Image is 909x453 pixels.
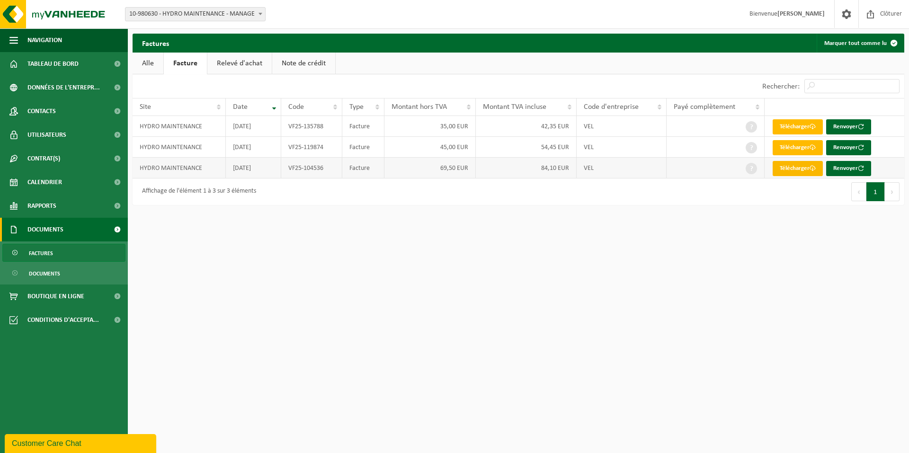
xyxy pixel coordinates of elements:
[2,264,125,282] a: Documents
[27,52,79,76] span: Tableau de bord
[281,158,342,178] td: VF25-104536
[137,183,256,200] div: Affichage de l'élément 1 à 3 sur 3 éléments
[133,34,178,52] h2: Factures
[577,158,667,178] td: VEL
[476,116,577,137] td: 42,35 EUR
[164,53,207,74] a: Facture
[773,119,823,134] a: Télécharger
[777,10,825,18] strong: [PERSON_NAME]
[226,137,281,158] td: [DATE]
[27,147,60,170] span: Contrat(s)
[133,53,163,74] a: Alle
[826,161,871,176] button: Renvoyer
[27,308,99,332] span: Conditions d'accepta...
[2,244,125,262] a: Factures
[27,218,63,241] span: Documents
[773,161,823,176] a: Télécharger
[577,137,667,158] td: VEL
[866,182,885,201] button: 1
[342,116,384,137] td: Facture
[885,182,900,201] button: Next
[133,137,226,158] td: HYDRO MAINTENANCE
[384,158,476,178] td: 69,50 EUR
[384,137,476,158] td: 45,00 EUR
[826,119,871,134] button: Renvoyer
[27,284,84,308] span: Boutique en ligne
[272,53,335,74] a: Note de crédit
[125,7,266,21] span: 10-980630 - HYDRO MAINTENANCE - MANAGE
[281,116,342,137] td: VF25-135788
[384,116,476,137] td: 35,00 EUR
[207,53,272,74] a: Relevé d'achat
[140,103,151,111] span: Site
[133,116,226,137] td: HYDRO MAINTENANCE
[27,194,56,218] span: Rapports
[762,83,800,90] label: Rechercher:
[226,158,281,178] td: [DATE]
[392,103,447,111] span: Montant hors TVA
[27,123,66,147] span: Utilisateurs
[773,140,823,155] a: Télécharger
[476,158,577,178] td: 84,10 EUR
[342,137,384,158] td: Facture
[125,8,265,21] span: 10-980630 - HYDRO MAINTENANCE - MANAGE
[483,103,546,111] span: Montant TVA incluse
[577,116,667,137] td: VEL
[584,103,639,111] span: Code d'entreprise
[281,137,342,158] td: VF25-119874
[233,103,248,111] span: Date
[29,244,53,262] span: Factures
[817,34,903,53] button: Marquer tout comme lu
[27,76,100,99] span: Données de l'entrepr...
[476,137,577,158] td: 54,45 EUR
[27,28,62,52] span: Navigation
[226,116,281,137] td: [DATE]
[27,170,62,194] span: Calendrier
[27,99,56,123] span: Contacts
[133,158,226,178] td: HYDRO MAINTENANCE
[674,103,735,111] span: Payé complètement
[29,265,60,283] span: Documents
[851,182,866,201] button: Previous
[288,103,304,111] span: Code
[5,432,158,453] iframe: chat widget
[826,140,871,155] button: Renvoyer
[349,103,364,111] span: Type
[342,158,384,178] td: Facture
